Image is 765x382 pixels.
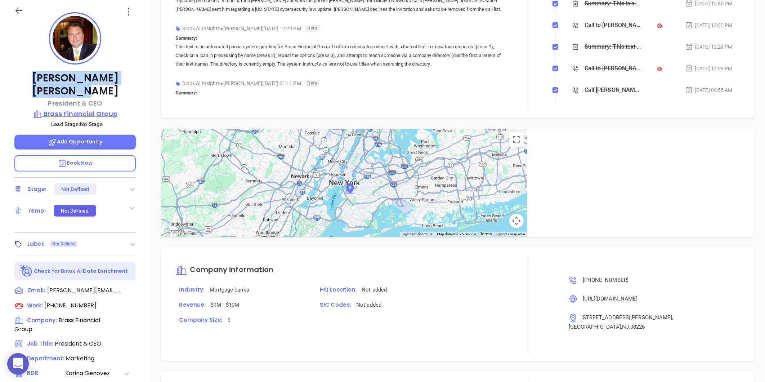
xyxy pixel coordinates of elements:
div: Call to [PERSON_NAME] [585,63,642,74]
span: [PERSON_NAME][EMAIL_ADDRESS][DOMAIN_NAME] [47,286,123,295]
div: Not Defined [61,183,89,195]
span: [STREET_ADDRESS][PERSON_NAME] [581,314,672,321]
span: Beta [305,80,320,87]
span: Email: [28,286,45,296]
span: Brass Financial Group [14,316,100,333]
span: Map data ©2025 Google [437,232,476,236]
div: Binox AI Insights [PERSON_NAME] | [DATE] 01:11 PM [175,78,505,89]
img: svg%3e [175,81,181,86]
div: Summary: This text is an automated phone system greeting for Brass Financial Group. It offers opt... [585,41,642,52]
span: Book Now [58,159,93,166]
div: Not Defined [61,205,89,217]
p: Check for Binox AI Data Enrichment [34,267,128,275]
div: [DATE] 12:29 PM [685,43,733,51]
span: Marketing [66,354,94,363]
div: [DATE] 12:29 PM [685,65,733,72]
span: Department: [27,355,64,362]
img: svg%3e [175,26,181,32]
span: Not added [356,302,381,308]
span: ● [220,80,223,86]
a: Report a map error [496,232,525,236]
span: Work : [27,302,43,309]
span: Karina Genovez [65,369,123,378]
div: Call to [PERSON_NAME] [585,20,642,31]
a: Open this area in Google Maps (opens a new window) [163,227,187,237]
span: Company Size: [179,316,222,324]
img: Google [163,227,187,237]
img: profile-user [53,16,98,61]
span: Not added [362,286,387,293]
span: HQ Location: [320,286,357,293]
div: [DATE] 12:30 PM [685,21,733,29]
span: [URL][DOMAIN_NAME] [583,296,638,302]
button: Toggle fullscreen view [509,132,524,147]
p: [PERSON_NAME] [PERSON_NAME] [14,72,136,98]
span: Company: [27,316,57,324]
span: ● [220,26,223,31]
span: , 08226 [629,324,645,330]
span: Mortgage banks [210,286,249,293]
span: [PHONE_NUMBER] [583,277,628,283]
span: Not Defined [52,240,76,248]
div: Label: [27,239,45,249]
span: 9 [228,317,231,323]
span: Revenue: [179,301,206,308]
a: Company information [175,266,273,274]
p: Lead Stage: No Stage [18,120,136,129]
button: Map camera controls [509,214,524,228]
span: Add Opportunity [48,138,103,145]
span: Job Title: [27,340,53,347]
span: Beta [305,25,320,32]
div: [DATE] 09:55 AM [685,86,733,94]
span: $1M - $10M [211,302,239,308]
span: [PHONE_NUMBER] [44,301,97,310]
span: BDR: [27,369,64,378]
b: Summary: [175,35,197,41]
span: , NJ [621,324,629,330]
button: Keyboard shortcuts [402,232,433,237]
span: SIC Codes: [320,301,351,308]
a: Terms (opens in new tab) [480,231,492,237]
span: Industry: [179,286,205,293]
b: Summary: [175,90,197,95]
span: President & CEO [55,339,101,348]
div: Binox AI Insights [PERSON_NAME] | [DATE] 12:29 PM [175,23,505,34]
img: Ai-Enrich-DaqCidB-.svg [20,265,33,277]
div: Temp: [27,205,46,216]
div: Call [PERSON_NAME] to follow up [585,85,642,95]
div: Stage: [27,184,47,195]
p: This text is an automated phone system greeting for Brass Financial Group. It offers options to c... [175,43,505,68]
a: Brass Financial Group [14,109,136,119]
p: President & CEO [14,98,136,108]
span: Company information [190,265,273,275]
